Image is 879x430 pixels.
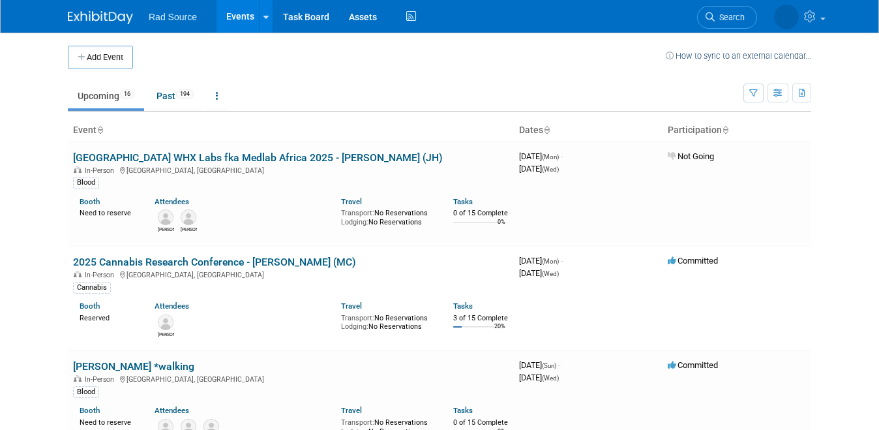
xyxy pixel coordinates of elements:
button: Add Event [68,46,133,69]
td: 20% [494,323,505,341]
div: No Reservations No Reservations [341,206,434,226]
span: - [558,360,560,370]
img: In-Person Event [74,166,82,173]
img: Kamil Baroud [181,209,196,225]
span: (Wed) [542,166,559,173]
a: Past194 [147,84,203,108]
span: (Mon) [542,258,559,265]
a: Attendees [155,197,189,206]
span: [DATE] [519,373,559,382]
span: Committed [668,360,718,370]
a: [GEOGRAPHIC_DATA] WHX Labs fka Medlab Africa 2025 - [PERSON_NAME] (JH) [73,151,443,164]
span: [DATE] [519,164,559,174]
span: Search [715,12,745,22]
a: How to sync to an external calendar... [666,51,811,61]
span: [DATE] [519,360,560,370]
a: Travel [341,301,362,311]
span: (Wed) [542,270,559,277]
div: Jason Nunley [158,330,174,338]
img: In-Person Event [74,375,82,382]
span: Transport: [341,209,374,217]
span: [DATE] [519,256,563,266]
a: Booth [80,197,100,206]
a: Attendees [155,301,189,311]
div: 0 of 15 Complete [453,418,509,427]
div: Need to reserve [80,416,135,427]
span: In-Person [85,166,118,175]
th: Dates [514,119,663,142]
span: (Wed) [542,375,559,382]
a: Tasks [453,197,473,206]
img: Darlene Shelton [774,5,799,29]
th: Event [68,119,514,142]
span: In-Person [85,271,118,279]
div: Blood [73,177,99,189]
span: In-Person [85,375,118,384]
img: George Terry [158,209,173,225]
div: 3 of 15 Complete [453,314,509,323]
span: Committed [668,256,718,266]
span: Lodging: [341,218,368,226]
div: Blood [73,386,99,398]
a: Booth [80,301,100,311]
a: Travel [341,197,362,206]
a: Upcoming16 [68,84,144,108]
span: 194 [176,89,194,99]
a: Search [697,6,757,29]
a: Sort by Event Name [97,125,103,135]
div: Reserved [80,311,135,323]
a: Sort by Start Date [543,125,550,135]
a: 2025 Cannabis Research Conference - [PERSON_NAME] (MC) [73,256,356,268]
span: Lodging: [341,322,368,331]
img: In-Person Event [74,271,82,277]
span: Not Going [668,151,714,161]
img: Jason Nunley [158,315,173,330]
div: [GEOGRAPHIC_DATA], [GEOGRAPHIC_DATA] [73,164,509,175]
a: Tasks [453,301,473,311]
span: [DATE] [519,151,563,161]
span: (Mon) [542,153,559,161]
div: Kamil Baroud [181,225,197,233]
div: No Reservations No Reservations [341,311,434,331]
span: - [561,256,563,266]
a: Sort by Participation Type [722,125,728,135]
span: (Sun) [542,362,556,369]
div: Cannabis [73,282,111,294]
span: 16 [120,89,134,99]
span: Transport: [341,418,374,427]
img: ExhibitDay [68,11,133,24]
a: [PERSON_NAME] *walking [73,360,194,373]
td: 0% [498,219,505,236]
div: George Terry [158,225,174,233]
span: - [561,151,563,161]
a: Attendees [155,406,189,415]
th: Participation [663,119,811,142]
a: Booth [80,406,100,415]
a: Travel [341,406,362,415]
div: [GEOGRAPHIC_DATA], [GEOGRAPHIC_DATA] [73,373,509,384]
div: 0 of 15 Complete [453,209,509,218]
a: Tasks [453,406,473,415]
span: Rad Source [149,12,197,22]
div: [GEOGRAPHIC_DATA], [GEOGRAPHIC_DATA] [73,269,509,279]
span: [DATE] [519,268,559,278]
span: Transport: [341,314,374,322]
div: Need to reserve [80,206,135,218]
